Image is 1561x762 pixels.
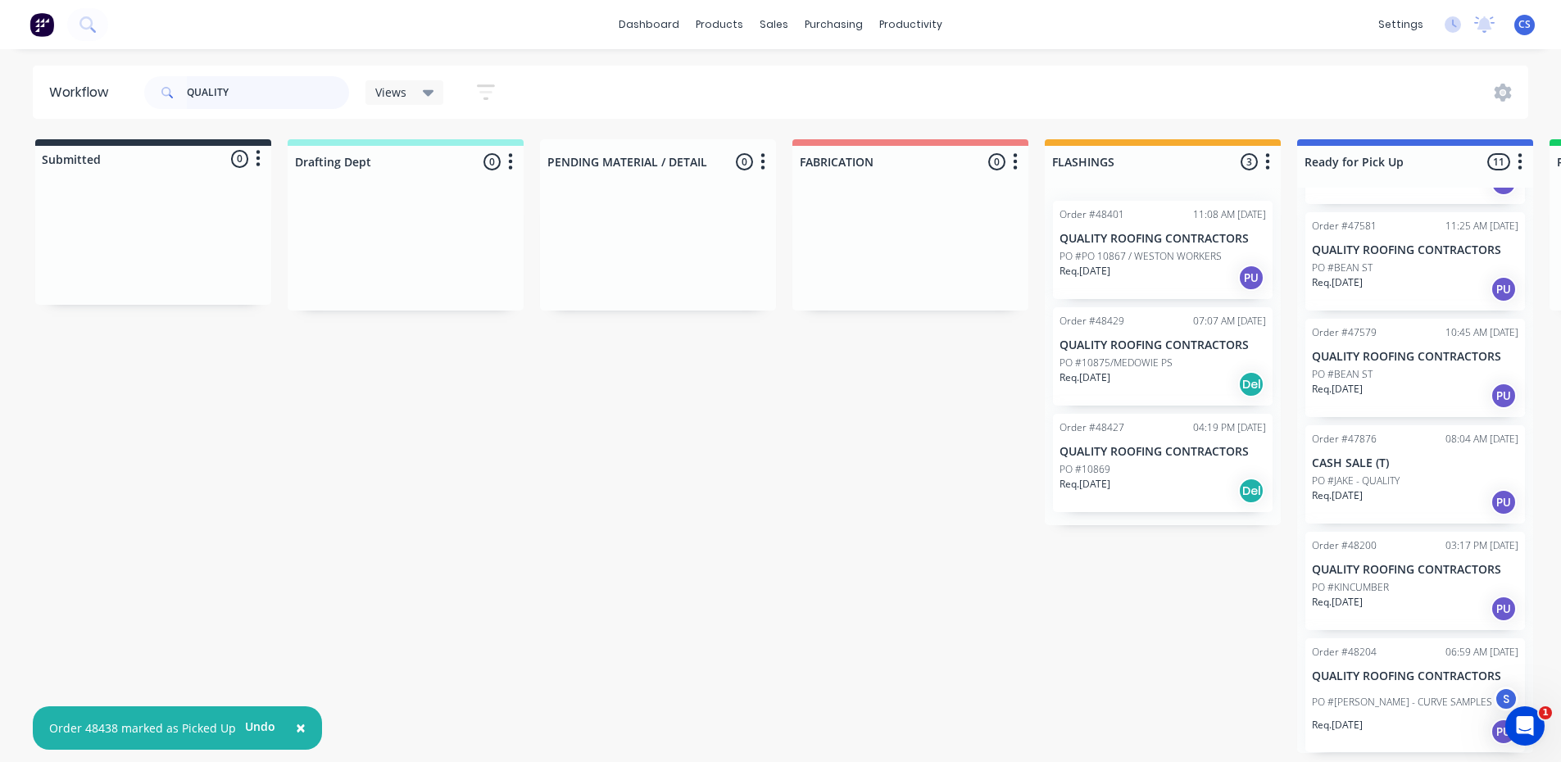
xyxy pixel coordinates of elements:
div: Workflow [49,83,116,102]
div: Order #4757910:45 AM [DATE]QUALITY ROOFING CONTRACTORSPO #BEAN STReq.[DATE]PU [1305,319,1525,417]
div: Order #4840111:08 AM [DATE]QUALITY ROOFING CONTRACTORSPO #PO 10867 / WESTON WORKERSReq.[DATE]PU [1053,201,1273,299]
p: Req. [DATE] [1060,370,1110,385]
p: QUALITY ROOFING CONTRACTORS [1060,232,1266,246]
span: Views [375,84,406,101]
p: PO #JAKE - QUALITY [1312,474,1400,488]
div: Order #48401 [1060,207,1124,222]
p: PO #10869 [1060,462,1110,477]
div: PU [1491,719,1517,745]
div: PU [1238,265,1264,291]
div: Order #4758111:25 AM [DATE]QUALITY ROOFING CONTRACTORSPO #BEAN STReq.[DATE]PU [1305,212,1525,311]
div: settings [1370,12,1432,37]
input: Search for orders... [187,76,349,109]
div: Order #4787608:04 AM [DATE]CASH SALE (T)PO #JAKE - QUALITYReq.[DATE]PU [1305,425,1525,524]
div: Del [1238,478,1264,504]
div: 03:17 PM [DATE] [1445,538,1518,553]
div: sales [751,12,796,37]
div: Order #4842907:07 AM [DATE]QUALITY ROOFING CONTRACTORSPO #10875/MEDOWIE PSReq.[DATE]Del [1053,307,1273,406]
div: S [1494,687,1518,711]
div: PU [1491,596,1517,622]
p: Req. [DATE] [1312,488,1363,503]
p: Req. [DATE] [1312,595,1363,610]
p: Req. [DATE] [1312,718,1363,733]
button: Close [279,709,322,748]
div: 07:07 AM [DATE] [1193,314,1266,329]
p: Req. [DATE] [1312,382,1363,397]
div: Order #48427 [1060,420,1124,435]
p: QUALITY ROOFING CONTRACTORS [1312,350,1518,364]
div: 11:08 AM [DATE] [1193,207,1266,222]
div: Order #48204 [1312,645,1377,660]
div: PU [1491,489,1517,515]
p: PO #BEAN ST [1312,261,1373,275]
div: PU [1491,276,1517,302]
div: 08:04 AM [DATE] [1445,432,1518,447]
p: Req. [DATE] [1312,275,1363,290]
p: PO #PO 10867 / WESTON WORKERS [1060,249,1222,264]
p: QUALITY ROOFING CONTRACTORS [1312,243,1518,257]
div: productivity [871,12,951,37]
p: QUALITY ROOFING CONTRACTORS [1312,563,1518,577]
div: 10:45 AM [DATE] [1445,325,1518,340]
div: Order 48438 marked as Picked Up [49,719,236,737]
p: QUALITY ROOFING CONTRACTORS [1312,669,1518,683]
p: PO #10875/MEDOWIE PS [1060,356,1173,370]
div: purchasing [796,12,871,37]
p: PO #KINCUMBER [1312,580,1389,595]
button: Undo [236,714,284,739]
p: CASH SALE (T) [1312,456,1518,470]
p: QUALITY ROOFING CONTRACTORS [1060,445,1266,459]
div: Order #47876 [1312,432,1377,447]
div: Order #47581 [1312,219,1377,234]
p: Req. [DATE] [1060,477,1110,492]
span: × [296,716,306,739]
div: products [687,12,751,37]
iframe: Intercom live chat [1505,706,1545,746]
div: Order #4820406:59 AM [DATE]QUALITY ROOFING CONTRACTORSPO #[PERSON_NAME] - CURVE SAMPLESSReq.[DATE]PU [1305,638,1525,752]
div: Order #48200 [1312,538,1377,553]
p: Req. [DATE] [1060,264,1110,279]
div: Order #4820003:17 PM [DATE]QUALITY ROOFING CONTRACTORSPO #KINCUMBERReq.[DATE]PU [1305,532,1525,630]
div: Order #48429 [1060,314,1124,329]
p: QUALITY ROOFING CONTRACTORS [1060,338,1266,352]
p: PO #BEAN ST [1312,367,1373,382]
div: PU [1491,383,1517,409]
div: 06:59 AM [DATE] [1445,645,1518,660]
span: CS [1518,17,1531,32]
p: PO #[PERSON_NAME] - CURVE SAMPLES [1312,695,1492,710]
div: Del [1238,371,1264,397]
span: 1 [1539,706,1552,719]
div: 04:19 PM [DATE] [1193,420,1266,435]
a: dashboard [610,12,687,37]
div: Order #47579 [1312,325,1377,340]
div: 11:25 AM [DATE] [1445,219,1518,234]
div: Order #4842704:19 PM [DATE]QUALITY ROOFING CONTRACTORSPO #10869Req.[DATE]Del [1053,414,1273,512]
img: Factory [29,12,54,37]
